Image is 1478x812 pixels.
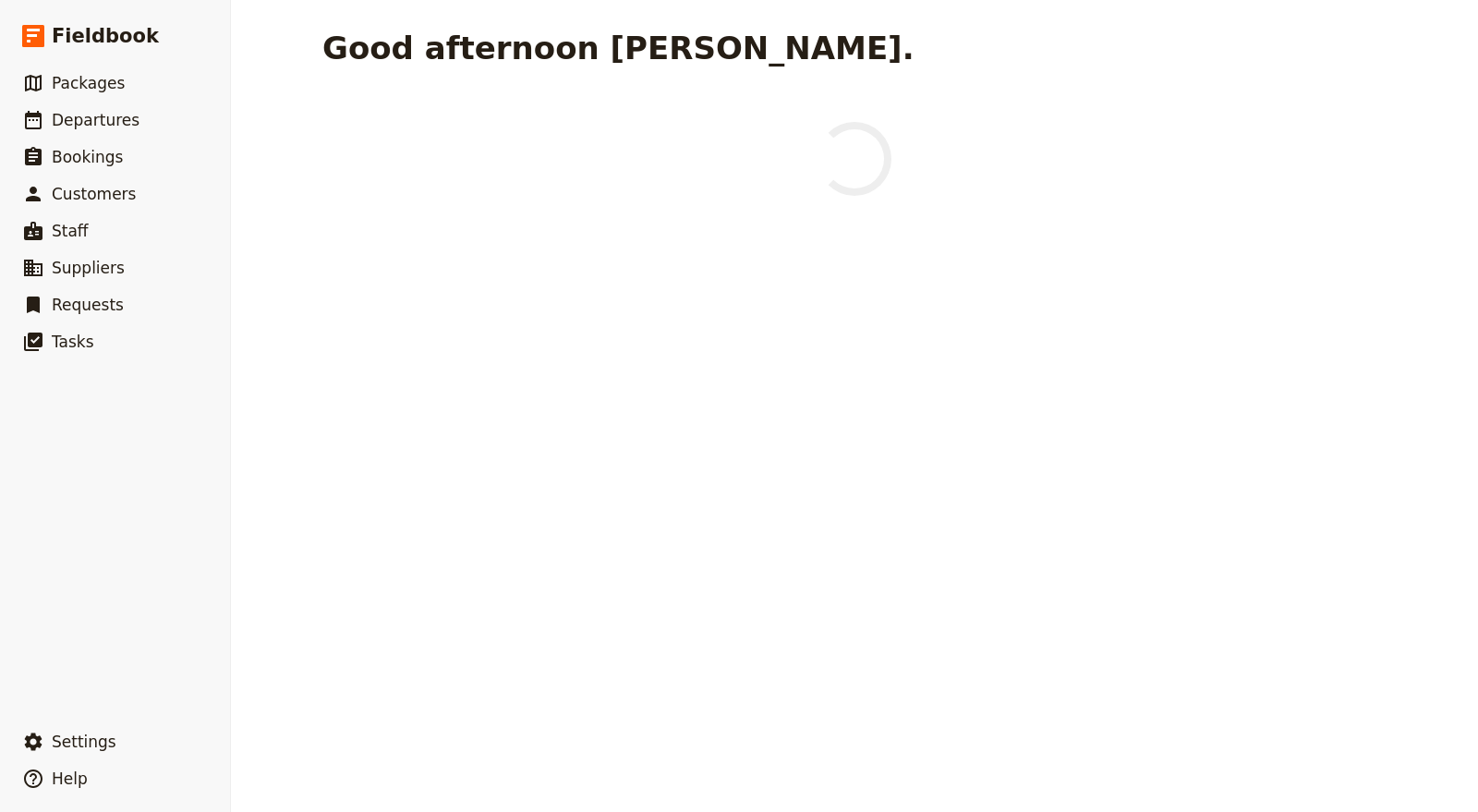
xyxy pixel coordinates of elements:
[52,148,123,166] span: Bookings
[52,733,116,751] span: Settings
[52,185,136,203] span: Customers
[52,259,125,277] span: Suppliers
[52,111,139,129] span: Departures
[322,30,915,67] h1: Good afternoon [PERSON_NAME].
[52,22,159,50] span: Fieldbook
[52,222,89,240] span: Staff
[52,770,88,788] span: Help
[52,74,125,92] span: Packages
[52,333,94,351] span: Tasks
[52,296,124,314] span: Requests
